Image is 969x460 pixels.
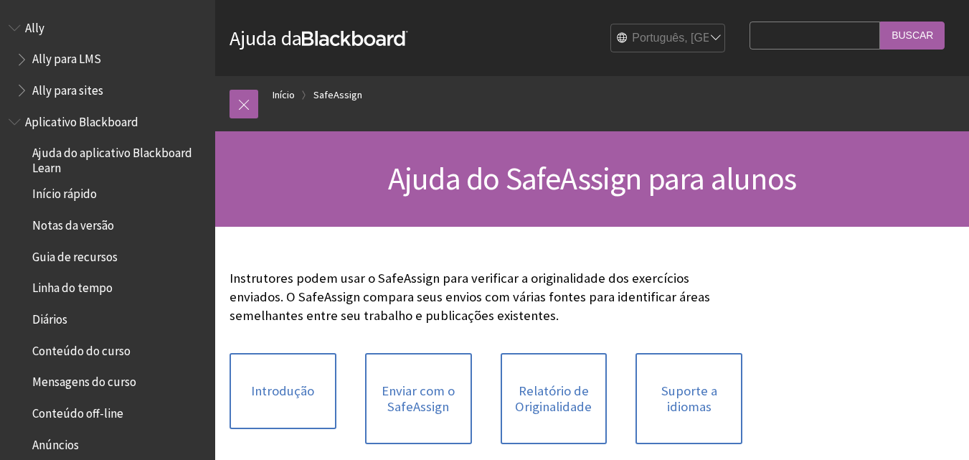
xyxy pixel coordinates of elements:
a: Relatório de Originalidade [501,353,608,444]
a: Enviar com o SafeAssign [365,353,472,444]
a: Início [273,86,295,104]
span: Ally para sites [32,78,103,98]
input: Buscar [880,22,945,50]
span: Linha do tempo [32,276,113,296]
span: Aplicativo Blackboard [25,110,138,129]
span: Ajuda do SafeAssign para alunos [388,159,796,198]
a: Ajuda daBlackboard [230,25,408,51]
nav: Book outline for Anthology Ally Help [9,16,207,103]
span: Início rápido [32,182,97,202]
span: Conteúdo do curso [32,339,131,358]
span: Ally [25,16,44,35]
span: Diários [32,307,67,327]
strong: Blackboard [302,31,408,46]
a: Suporte a idiomas [635,353,742,444]
p: Instrutores podem usar o SafeAssign para verificar a originalidade dos exercícios enviados. O Saf... [230,269,742,326]
span: Ally para LMS [32,47,101,67]
span: Notas da versão [32,213,114,233]
span: Ajuda do aplicativo Blackboard Learn [32,141,205,175]
span: Mensagens do curso [32,370,136,390]
span: Conteúdo off-line [32,401,123,421]
a: SafeAssign [313,86,362,104]
a: Introdução [230,353,336,429]
span: Anúncios [32,433,79,452]
span: Guia de recursos [32,245,118,264]
select: Site Language Selector [611,24,726,53]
